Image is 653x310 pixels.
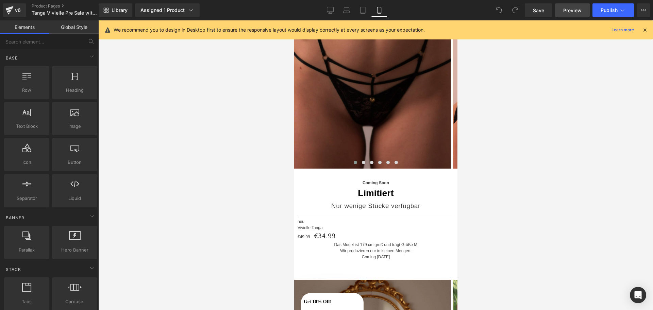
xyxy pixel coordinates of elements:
a: Tablet [355,3,371,17]
a: Desktop [322,3,338,17]
div: Assigned 1 Product [140,7,194,14]
p: Wir produzieren nur in kleinen Mengen. [3,227,160,234]
span: Icon [6,159,47,166]
span: Tabs [6,298,47,305]
span: Base [5,55,18,61]
p: We recommend you to design in Desktop first to ensure the responsive layout would display correct... [114,26,425,34]
span: €49.99 [3,214,16,219]
a: Mobile [371,3,387,17]
span: Image [54,123,95,130]
a: Preview [555,3,590,17]
span: Separator [6,195,47,202]
div: Open Intercom Messenger [630,287,646,303]
span: Row [6,87,47,94]
button: More [637,3,650,17]
span: Save [533,7,544,14]
span: Heading [54,87,95,94]
div: Nur wenige Stücke verfügbar [3,180,160,191]
p: Coming [DATE] [3,234,160,240]
span: Get 10% Off! [10,279,37,284]
span: Library [112,7,128,13]
button: Redo [508,3,522,17]
b: Limitiert [64,168,99,178]
span: €34.99 [20,210,42,222]
a: Global Style [49,20,99,34]
div: Get 10% Off! [7,273,69,290]
span: Carousel [54,298,95,305]
span: Stack [5,266,22,273]
button: Publish [592,3,634,17]
a: Product Pages [32,3,110,9]
a: v6 [3,3,26,17]
a: Learn more [609,26,637,34]
div: v6 [14,6,22,15]
span: Parallax [6,246,47,254]
span: Button [54,159,95,166]
span: Tanga Vivielle Pre Sale with costs [32,10,97,16]
p: Vivielle Tanga [3,204,149,210]
a: New Library [99,3,132,17]
span: Hero Banner [54,246,95,254]
a: Laptop [338,3,355,17]
span: Text Block [6,123,47,130]
span: Preview [563,7,582,14]
b: Coming Soon [68,160,95,165]
p: neu [3,198,149,204]
span: Banner [5,214,25,221]
span: Liquid [54,195,95,202]
span: Publish [601,7,618,13]
p: Das Model ist 179 cm groß und trägt Größe M [3,221,160,227]
button: Undo [492,3,506,17]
